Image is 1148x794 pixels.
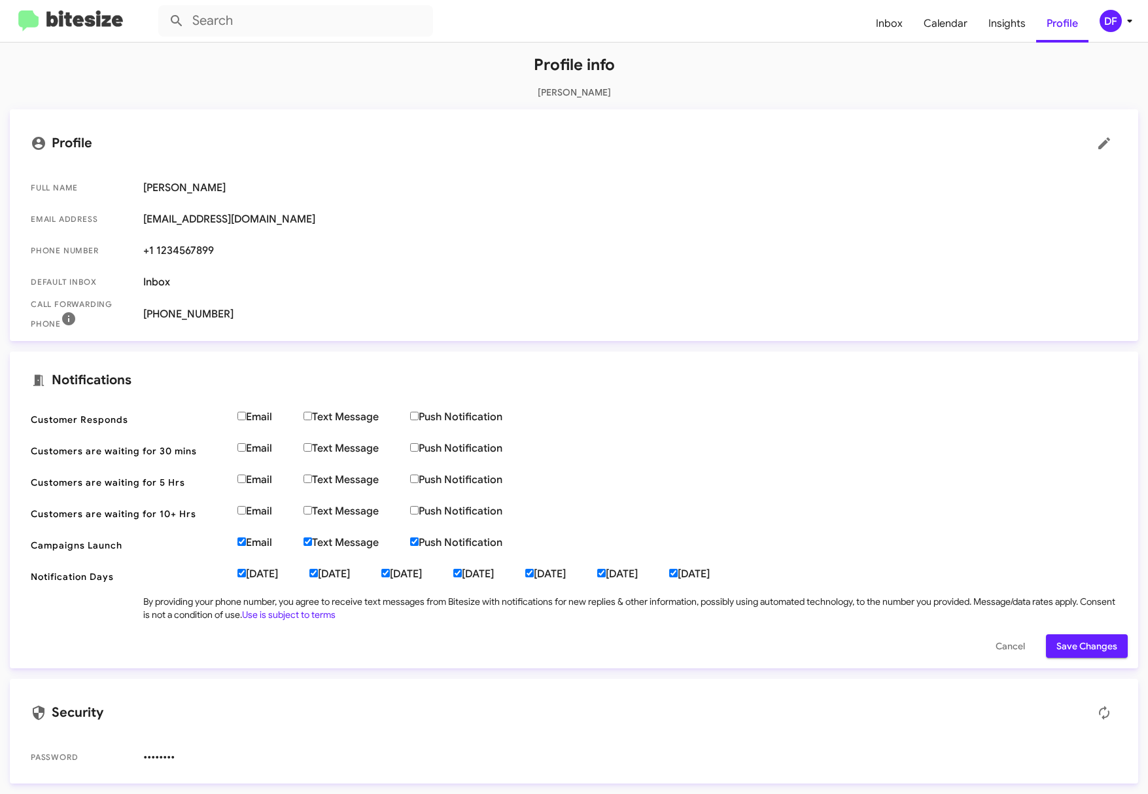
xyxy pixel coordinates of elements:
[237,473,304,486] label: Email
[304,475,312,483] input: Text Message
[309,569,318,577] input: [DATE]
[143,308,1117,321] span: [PHONE_NUMBER]
[237,410,304,424] label: Email
[381,569,390,577] input: [DATE]
[143,751,1117,764] span: ••••••••
[31,130,1117,156] mat-card-title: Profile
[304,506,312,514] input: Text Message
[31,539,227,552] span: Campaigns Launch
[10,86,1138,99] p: [PERSON_NAME]
[597,569,606,577] input: [DATE]
[10,54,1138,75] h1: Profile info
[1056,634,1117,658] span: Save Changes
[304,537,312,546] input: Text Message
[237,475,246,483] input: Email
[669,568,741,581] label: [DATE]
[31,413,227,426] span: Customer Responds
[1088,10,1134,32] button: DF
[143,276,1117,289] span: Inbox
[237,443,246,452] input: Email
[453,569,462,577] input: [DATE]
[525,569,534,577] input: [DATE]
[31,276,133,289] span: Default Inbox
[410,506,419,514] input: Push Notification
[237,412,246,420] input: Email
[410,412,419,420] input: Push Notification
[304,473,410,486] label: Text Message
[597,568,669,581] label: [DATE]
[410,537,419,546] input: Push Notification
[410,442,534,455] label: Push Notification
[453,568,525,581] label: [DATE]
[31,181,133,194] span: Full Name
[31,244,133,257] span: Phone number
[410,475,419,483] input: Push Notification
[304,536,410,549] label: Text Message
[865,5,913,43] a: Inbox
[410,536,534,549] label: Push Notification
[913,5,978,43] a: Calendar
[1100,10,1122,32] div: DF
[31,213,133,226] span: Email Address
[410,443,419,452] input: Push Notification
[237,569,246,577] input: [DATE]
[143,181,1117,194] span: [PERSON_NAME]
[31,570,227,583] span: Notification Days
[304,442,410,455] label: Text Message
[381,568,453,581] label: [DATE]
[304,410,410,424] label: Text Message
[1036,5,1088,43] a: Profile
[309,568,381,581] label: [DATE]
[410,473,534,486] label: Push Notification
[304,505,410,518] label: Text Message
[31,298,133,331] span: Call Forwarding Phone
[985,634,1035,658] button: Cancel
[31,444,227,458] span: Customers are waiting for 30 mins
[158,5,433,37] input: Search
[304,443,312,452] input: Text Message
[410,410,534,424] label: Push Notification
[304,412,312,420] input: Text Message
[143,244,1117,257] span: +1 1234567899
[31,372,1117,388] mat-card-title: Notifications
[237,505,304,518] label: Email
[410,505,534,518] label: Push Notification
[996,634,1025,658] span: Cancel
[31,476,227,489] span: Customers are waiting for 5 Hrs
[978,5,1036,43] a: Insights
[143,213,1117,226] span: [EMAIL_ADDRESS][DOMAIN_NAME]
[237,506,246,514] input: Email
[237,568,309,581] label: [DATE]
[31,507,227,520] span: Customers are waiting for 10+ Hrs
[525,568,597,581] label: [DATE]
[237,442,304,455] label: Email
[237,537,246,546] input: Email
[143,595,1117,621] div: By providing your phone number, you agree to receive text messages from Bitesize with notificatio...
[31,751,133,764] span: Password
[669,569,678,577] input: [DATE]
[31,700,1117,726] mat-card-title: Security
[1046,634,1128,658] button: Save Changes
[237,536,304,549] label: Email
[242,609,336,621] a: Use is subject to terms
